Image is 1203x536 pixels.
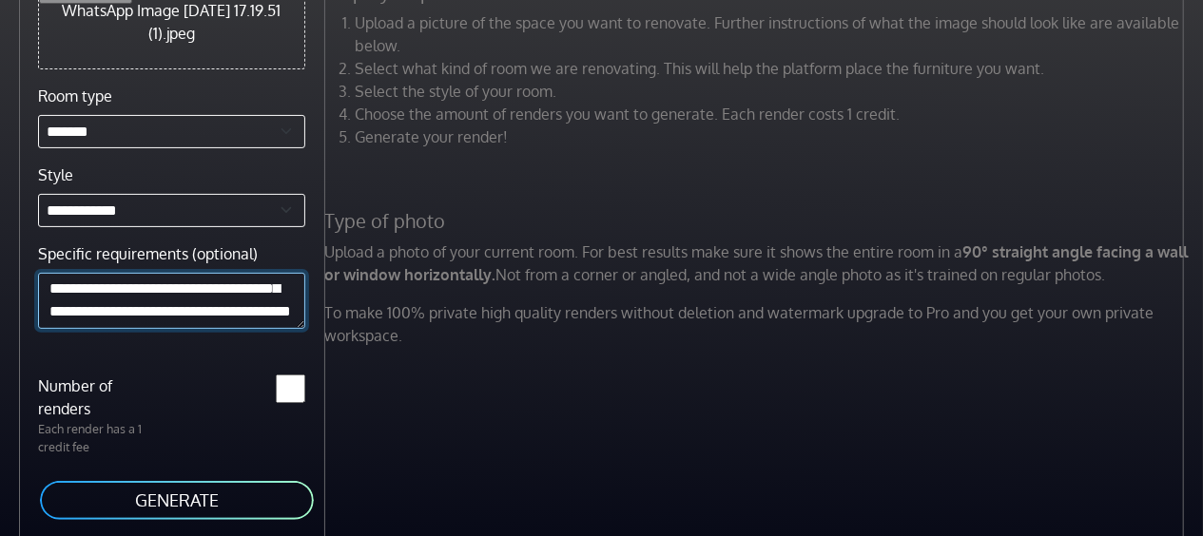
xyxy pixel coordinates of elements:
[38,85,112,107] label: Room type
[356,80,1189,103] li: Select the style of your room.
[356,103,1189,125] li: Choose the amount of renders you want to generate. Each render costs 1 credit.
[356,125,1189,148] li: Generate your render!
[38,242,258,265] label: Specific requirements (optional)
[38,163,73,186] label: Style
[314,240,1200,286] p: Upload a photo of your current room. For best results make sure it shows the entire room in a Not...
[27,374,171,420] label: Number of renders
[356,11,1189,57] li: Upload a picture of the space you want to renovate. Further instructions of what the image should...
[314,209,1200,233] h5: Type of photo
[38,479,316,522] button: GENERATE
[314,301,1200,347] p: To make 100% private high quality renders without deletion and watermark upgrade to Pro and you g...
[356,57,1189,80] li: Select what kind of room we are renovating. This will help the platform place the furniture you w...
[325,242,1189,284] strong: 90° straight angle facing a wall or window horizontally.
[27,420,171,456] p: Each render has a 1 credit fee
